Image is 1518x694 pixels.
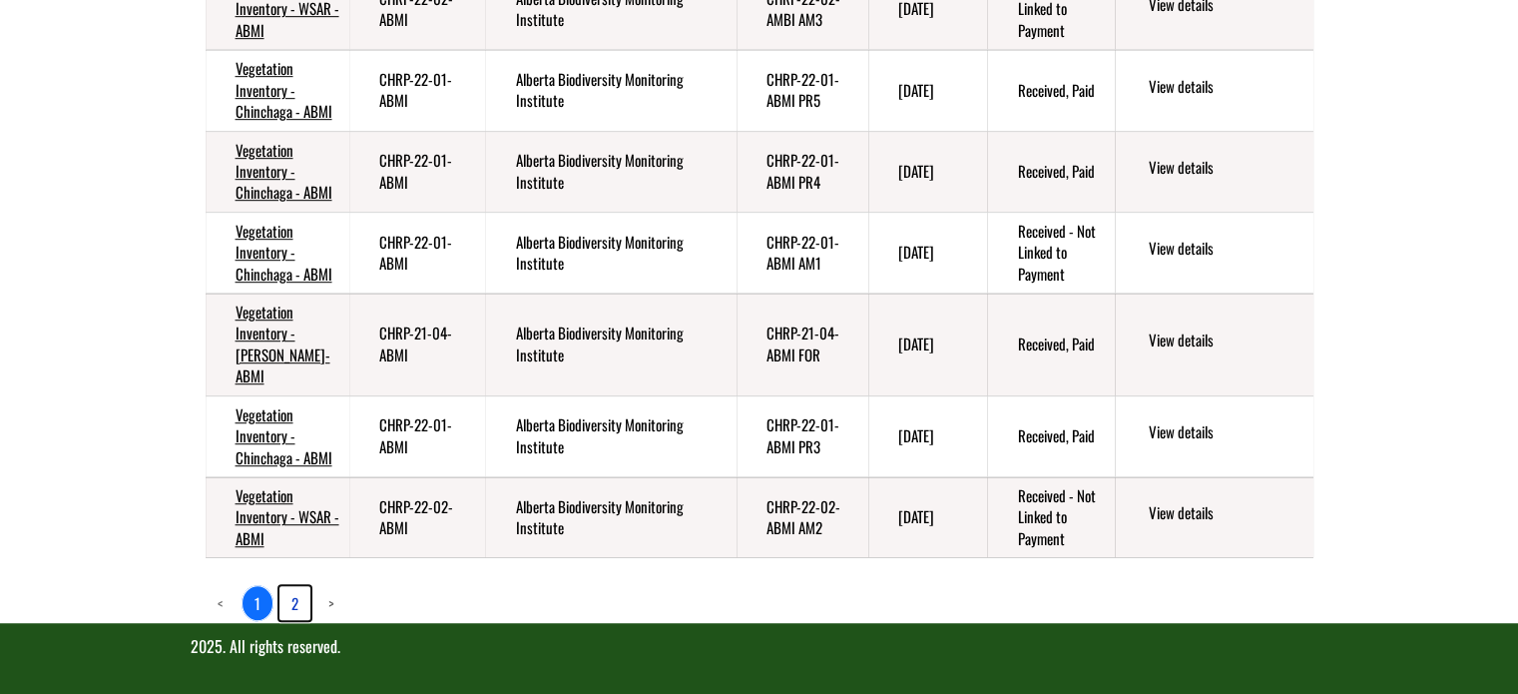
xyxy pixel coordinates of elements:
td: CHRP-22-01-ABMI AM1 [737,212,868,293]
a: Vegetation Inventory - WSAR - ABMI [236,484,339,549]
p: 2025 [191,635,1328,658]
td: Vegetation Inventory - Richardson-ABMI [206,294,350,396]
td: Vegetation Inventory - Chinchaga - ABMI [206,212,350,293]
td: action menu [1115,294,1312,396]
td: 11/6/2023 [868,477,988,558]
a: View details [1148,76,1304,100]
span: . All rights reserved. [223,634,340,658]
td: Received, Paid [987,294,1115,396]
time: [DATE] [898,160,934,182]
a: Next page [316,586,346,620]
td: Alberta Biodiversity Monitoring Institute [485,212,736,293]
td: Vegetation Inventory - Chinchaga - ABMI [206,395,350,476]
td: Alberta Biodiversity Monitoring Institute [485,131,736,212]
time: [DATE] [898,241,934,263]
td: Vegetation Inventory - Chinchaga - ABMI [206,50,350,131]
td: 11/30/2023 [868,395,988,476]
td: CHRP-21-04-ABMI [349,294,485,396]
td: Received - Not Linked to Payment [987,477,1115,558]
a: 1 [242,585,273,621]
a: Vegetation Inventory - Chinchaga - ABMI [236,220,332,285]
td: CHRP-22-02-ABMI AM2 [737,477,868,558]
a: Vegetation Inventory - [PERSON_NAME]-ABMI [236,301,330,386]
td: CHRP-22-01-ABMI [349,395,485,476]
td: CHRP-22-01-ABMI [349,131,485,212]
td: 2/23/2024 [868,212,988,293]
time: [DATE] [898,79,934,101]
td: Received - Not Linked to Payment [987,212,1115,293]
a: Vegetation Inventory - Chinchaga - ABMI [236,57,332,122]
a: page 2 [279,586,310,620]
a: Previous page [206,586,236,620]
td: CHRP-22-01-ABMI [349,212,485,293]
time: [DATE] [898,333,934,354]
a: View details [1148,157,1304,181]
td: Received, Paid [987,131,1115,212]
td: Received, Paid [987,50,1115,131]
a: View details [1148,238,1304,262]
td: 9/30/2024 [868,50,988,131]
td: Vegetation Inventory - WSAR - ABMI [206,477,350,558]
td: 11/30/2023 [868,294,988,396]
td: CHRP-21-04-ABMI FOR [737,294,868,396]
td: CHRP-22-01-ABMI [349,50,485,131]
td: Alberta Biodiversity Monitoring Institute [485,50,736,131]
td: action menu [1115,131,1312,212]
td: Vegetation Inventory - Chinchaga - ABMI [206,131,350,212]
a: View details [1148,502,1304,526]
td: Received, Paid [987,395,1115,476]
td: CHRP-22-01-ABMI PR4 [737,131,868,212]
td: 3/31/2024 [868,131,988,212]
a: Vegetation Inventory - Chinchaga - ABMI [236,139,332,204]
time: [DATE] [898,505,934,527]
td: Alberta Biodiversity Monitoring Institute [485,395,736,476]
a: View details [1148,421,1304,445]
td: Alberta Biodiversity Monitoring Institute [485,477,736,558]
a: Vegetation Inventory - Chinchaga - ABMI [236,403,332,468]
td: CHRP-22-02-ABMI [349,477,485,558]
td: action menu [1115,395,1312,476]
td: Alberta Biodiversity Monitoring Institute [485,294,736,396]
td: action menu [1115,212,1312,293]
td: CHRP-22-01-ABMI PR5 [737,50,868,131]
a: View details [1148,330,1304,353]
td: CHRP-22-01-ABMI PR3 [737,395,868,476]
time: [DATE] [898,424,934,446]
td: action menu [1115,50,1312,131]
td: action menu [1115,477,1312,558]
